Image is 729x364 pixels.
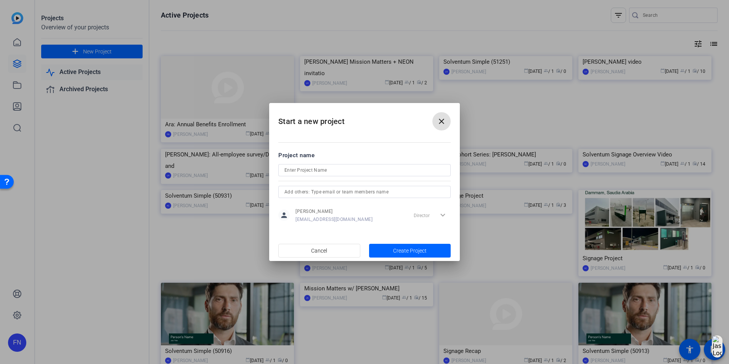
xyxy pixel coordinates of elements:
[269,103,460,134] h2: Start a new project
[437,117,446,126] mat-icon: close
[393,247,427,255] span: Create Project
[311,243,327,258] span: Cancel
[295,208,373,214] span: [PERSON_NAME]
[278,244,360,258] button: Cancel
[278,209,290,221] mat-icon: person
[284,166,445,175] input: Enter Project Name
[295,216,373,222] span: [EMAIL_ADDRESS][DOMAIN_NAME]
[278,151,451,159] div: Project name
[284,187,445,196] input: Add others: Type email or team members name
[369,244,451,258] button: Create Project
